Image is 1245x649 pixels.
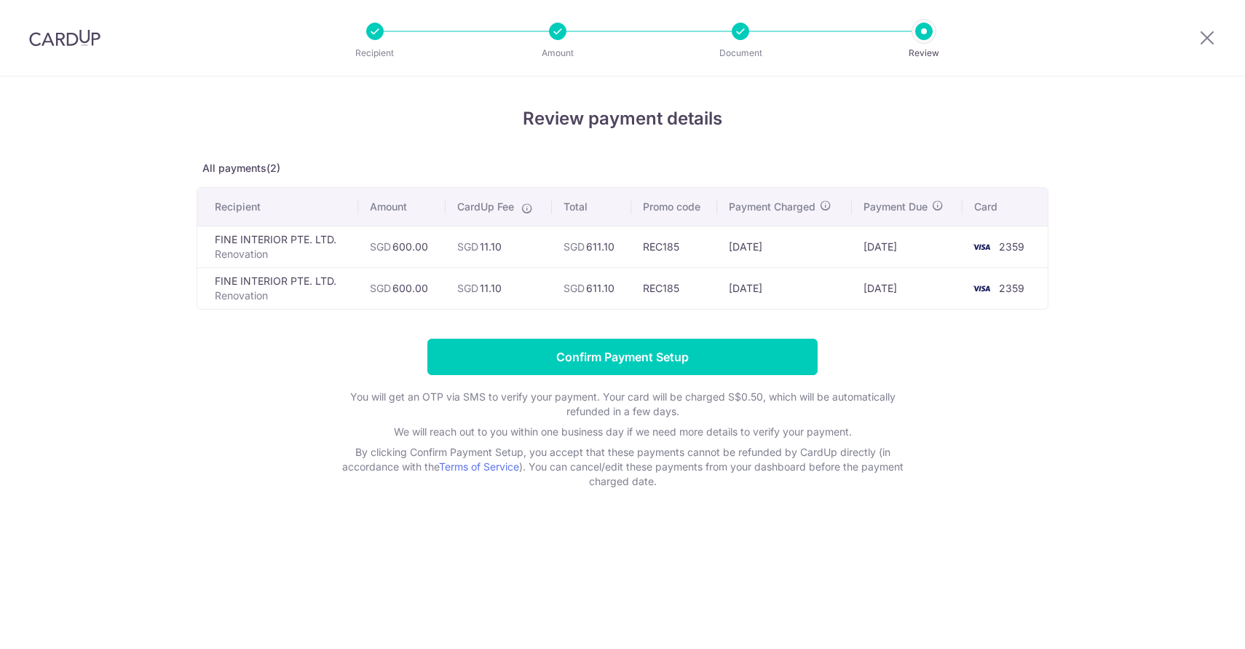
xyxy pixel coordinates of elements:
[552,267,631,309] td: 611.10
[729,200,815,214] span: Payment Charged
[631,188,718,226] th: Promo code
[29,29,100,47] img: CardUp
[717,226,852,267] td: [DATE]
[321,46,429,60] p: Recipient
[552,226,631,267] td: 611.10
[215,247,347,261] p: Renovation
[197,161,1048,176] p: All payments(2)
[331,445,914,489] p: By clicking Confirm Payment Setup, you accept that these payments cannot be refunded by CardUp di...
[446,226,551,267] td: 11.10
[687,46,794,60] p: Document
[564,240,585,253] span: SGD
[197,267,358,309] td: FINE INTERIOR PTE. LTD.
[197,226,358,267] td: FINE INTERIOR PTE. LTD.
[331,390,914,419] p: You will get an OTP via SMS to verify your payment. Your card will be charged S$0.50, which will ...
[631,267,718,309] td: REC185
[999,282,1024,294] span: 2359
[370,282,391,294] span: SGD
[197,188,358,226] th: Recipient
[852,267,963,309] td: [DATE]
[457,240,478,253] span: SGD
[717,267,852,309] td: [DATE]
[439,460,519,473] a: Terms of Service
[870,46,978,60] p: Review
[331,425,914,439] p: We will reach out to you within one business day if we need more details to verify your payment.
[370,240,391,253] span: SGD
[457,282,478,294] span: SGD
[358,226,446,267] td: 600.00
[358,188,446,226] th: Amount
[852,226,963,267] td: [DATE]
[427,339,818,375] input: Confirm Payment Setup
[552,188,631,226] th: Total
[631,226,718,267] td: REC185
[446,267,551,309] td: 11.10
[1151,605,1230,642] iframe: Opens a widget where you can find more information
[963,188,1048,226] th: Card
[457,200,514,214] span: CardUp Fee
[564,282,585,294] span: SGD
[999,240,1024,253] span: 2359
[197,106,1048,132] h4: Review payment details
[504,46,612,60] p: Amount
[358,267,446,309] td: 600.00
[863,200,928,214] span: Payment Due
[967,280,996,297] img: <span class="translation_missing" title="translation missing: en.account_steps.new_confirm_form.b...
[215,288,347,303] p: Renovation
[967,238,996,256] img: <span class="translation_missing" title="translation missing: en.account_steps.new_confirm_form.b...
